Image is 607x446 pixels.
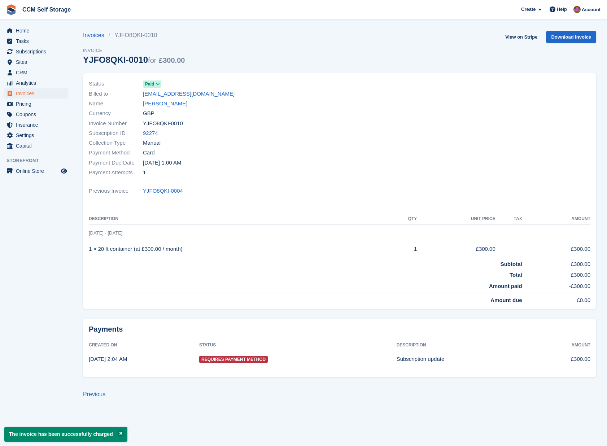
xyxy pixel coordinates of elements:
a: menu [4,109,68,119]
span: Paid [145,81,154,87]
span: Home [16,26,59,36]
span: Subscription ID [89,129,143,137]
span: Account [582,6,601,13]
td: £300.00 [534,351,590,367]
span: Invoice Number [89,119,143,128]
span: Invoices [16,88,59,99]
a: YJFO8QKI-0004 [143,187,183,195]
a: Invoices [83,31,109,40]
a: menu [4,166,68,176]
span: Payment Due Date [89,159,143,167]
span: Manual [143,139,161,147]
a: menu [4,141,68,151]
img: stora-icon-8386f47178a22dfd0bd8f6a31ec36ba5ce8667c1dd55bd0f319d3a0aa187defe.svg [6,4,17,15]
span: Settings [16,130,59,140]
th: Tax [495,213,522,225]
span: for [148,56,156,64]
p: The invoice has been successfully charged [4,427,127,442]
td: £300.00 [522,241,590,257]
time: 2025-08-12 01:04:48 UTC [89,356,127,362]
span: Billed to [89,90,143,98]
span: Payment Attempts [89,169,143,177]
a: menu [4,130,68,140]
a: Download Invoice [546,31,596,43]
a: menu [4,57,68,67]
time: 2025-08-13 00:00:00 UTC [143,159,181,167]
a: View on Stripe [502,31,540,43]
th: Amount [522,213,590,225]
a: 92274 [143,129,158,137]
a: menu [4,26,68,36]
span: Online Store [16,166,59,176]
th: Description [89,213,388,225]
span: Sites [16,57,59,67]
td: £300.00 [522,268,590,279]
th: Status [199,340,397,351]
a: menu [4,88,68,99]
a: Previous [83,391,105,397]
strong: Total [510,272,522,278]
img: Tracy St Clair [573,6,581,13]
span: Pricing [16,99,59,109]
span: Collection Type [89,139,143,147]
span: Tasks [16,36,59,46]
span: [DATE] - [DATE] [89,230,122,236]
a: CCM Self Storage [19,4,74,16]
a: [EMAIL_ADDRESS][DOMAIN_NAME] [143,90,235,98]
strong: Subtotal [501,261,522,267]
span: Invoice [83,47,185,54]
a: menu [4,120,68,130]
a: menu [4,67,68,78]
td: -£300.00 [522,279,590,293]
div: YJFO8QKI-0010 [83,55,185,65]
th: Unit Price [417,213,495,225]
span: Previous Invoice [89,187,143,195]
span: Insurance [16,120,59,130]
span: Card [143,149,155,157]
span: Storefront [6,157,72,164]
nav: breadcrumbs [83,31,185,40]
strong: Amount paid [489,283,522,289]
td: 1 × 20 ft container (at £300.00 / month) [89,241,388,257]
td: Subscription update [397,351,534,367]
span: Payment Method [89,149,143,157]
span: Requires Payment Method [199,356,268,363]
a: [PERSON_NAME] [143,100,187,108]
th: Created On [89,340,199,351]
a: menu [4,78,68,88]
th: Amount [534,340,590,351]
td: 1 [388,241,417,257]
a: menu [4,36,68,46]
a: Preview store [60,167,68,175]
span: 1 [143,169,146,177]
span: CRM [16,67,59,78]
span: Subscriptions [16,47,59,57]
td: £300.00 [522,257,590,268]
span: Currency [89,109,143,118]
span: Status [89,80,143,88]
a: menu [4,99,68,109]
span: GBP [143,109,154,118]
span: Create [521,6,536,13]
strong: Amount due [490,297,522,303]
a: menu [4,47,68,57]
span: Analytics [16,78,59,88]
span: Coupons [16,109,59,119]
th: Description [397,340,534,351]
span: Name [89,100,143,108]
h2: Payments [89,325,590,334]
td: £0.00 [522,293,590,305]
span: Capital [16,141,59,151]
td: £300.00 [417,241,495,257]
a: Paid [143,80,161,88]
span: YJFO8QKI-0010 [143,119,183,128]
span: £300.00 [159,56,185,64]
span: Help [557,6,567,13]
th: QTY [388,213,417,225]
